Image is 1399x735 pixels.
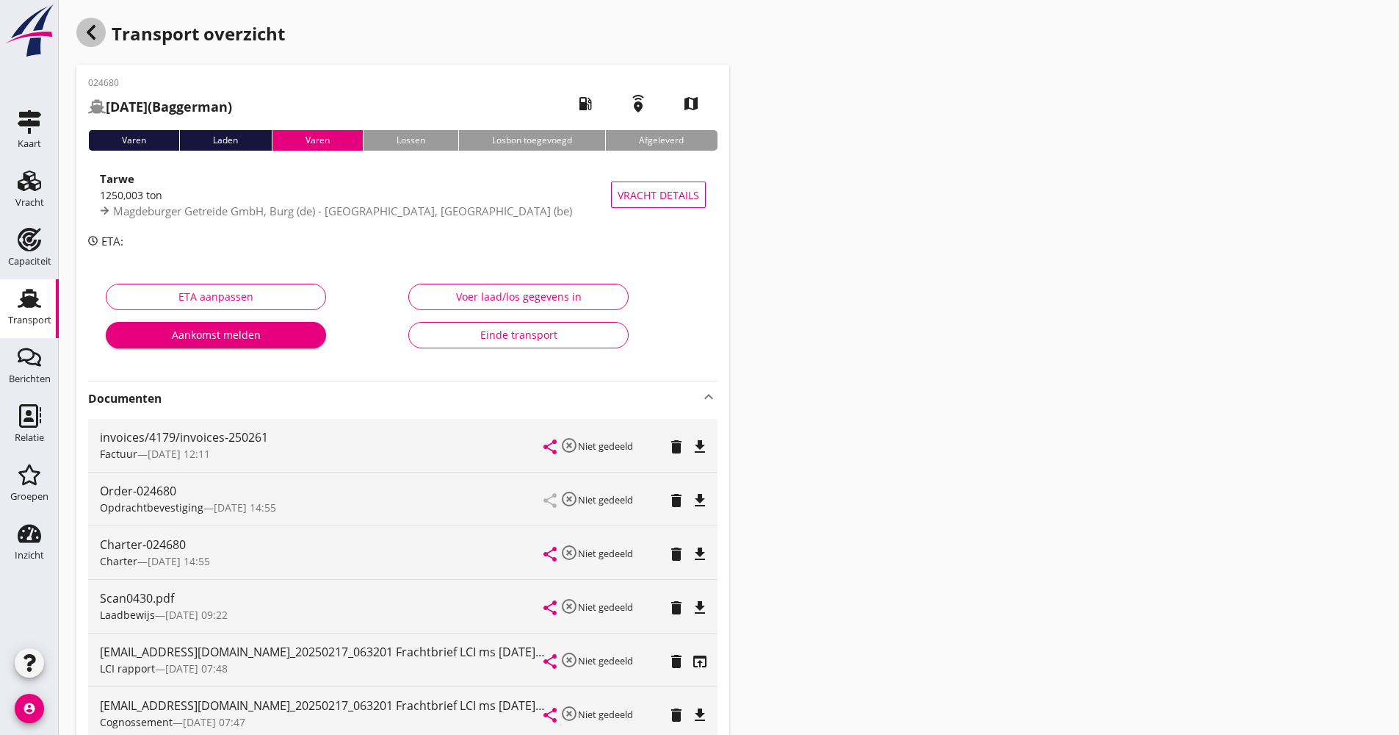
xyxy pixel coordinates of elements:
[100,447,137,461] span: Factuur
[578,654,633,667] small: Niet gedeeld
[148,447,210,461] span: [DATE] 12:11
[691,492,709,509] i: file_download
[541,653,559,670] i: share
[691,545,709,563] i: file_download
[100,446,544,462] div: —
[113,204,572,218] span: Magdeburger Getreide GmbH, Burg (de) - [GEOGRAPHIC_DATA], [GEOGRAPHIC_DATA] (be)
[148,554,210,568] span: [DATE] 14:55
[578,600,633,614] small: Niet gedeeld
[578,708,633,721] small: Niet gedeeld
[100,607,544,623] div: —
[541,599,559,617] i: share
[106,98,148,115] strong: [DATE]
[15,694,44,723] i: account_circle
[3,4,56,58] img: logo-small.a267ee39.svg
[618,187,699,203] span: Vracht details
[560,490,578,508] i: highlight_off
[363,130,458,151] div: Lossen
[100,501,203,514] span: Opdrachtbevestiging
[618,83,659,124] i: emergency_share
[668,492,685,509] i: delete
[670,83,712,124] i: map
[100,429,544,446] div: invoices/4179/invoices-250261
[421,327,616,343] div: Einde transport
[458,130,605,151] div: Losbon toegevoegd
[541,706,559,724] i: share
[691,653,709,670] i: open_in_browser
[100,661,547,676] div: —
[578,547,633,560] small: Niet gedeeld
[408,322,629,348] button: Einde transport
[541,438,559,456] i: share
[560,544,578,562] i: highlight_off
[100,482,544,500] div: Order-024680
[611,182,706,208] button: Vracht details
[668,599,685,617] i: delete
[541,545,559,563] i: share
[700,388,717,406] i: keyboard_arrow_up
[100,589,544,607] div: Scan0430.pdf
[88,130,179,151] div: Varen
[118,327,314,343] div: Aankomst melden
[100,608,155,622] span: Laadbewijs
[18,139,41,148] div: Kaart
[76,18,729,53] div: Transport overzicht
[668,545,685,563] i: delete
[421,289,616,304] div: Voer laad/los gegevens in
[165,608,228,622] span: [DATE] 09:22
[8,257,51,266] div: Capaciteit
[560,598,578,615] i: highlight_off
[560,437,578,454] i: highlight_off
[88,97,232,117] h2: (Baggerman)
[15,433,44,442] div: Relatie
[118,289,314,304] div: ETA aanpassen
[100,553,544,569] div: —
[691,706,709,724] i: file_download
[565,83,606,124] i: local_gas_station
[100,697,547,714] div: [EMAIL_ADDRESS][DOMAIN_NAME]_20250217_063201 Frachtbrief LCI ms [DATE].pdf
[691,599,709,617] i: file_download
[578,440,633,453] small: Niet gedeeld
[668,438,685,456] i: delete
[408,284,629,310] button: Voer laad/los gegevens in
[88,76,232,90] p: 024680
[100,714,547,730] div: —
[88,390,700,407] strong: Documenten
[100,554,137,568] span: Charter
[214,501,276,514] span: [DATE] 14:55
[15,551,44,560] div: Inzicht
[100,187,611,203] div: 1250,003 ton
[100,661,155,675] span: LCI rapport
[9,374,51,384] div: Berichten
[100,715,173,729] span: Cognossement
[100,536,544,553] div: Charter-024680
[10,492,48,501] div: Groepen
[100,500,544,515] div: —
[691,438,709,456] i: file_download
[183,715,245,729] span: [DATE] 07:47
[101,234,123,248] span: ETA:
[106,322,326,348] button: Aankomst melden
[272,130,363,151] div: Varen
[668,706,685,724] i: delete
[15,198,44,207] div: Vracht
[100,171,134,186] strong: Tarwe
[165,661,228,675] span: [DATE] 07:48
[8,315,51,325] div: Transport
[668,653,685,670] i: delete
[560,651,578,669] i: highlight_off
[179,130,271,151] div: Laden
[100,643,547,661] div: [EMAIL_ADDRESS][DOMAIN_NAME]_20250217_063201 Frachtbrief LCI ms [DATE].pdf
[88,162,717,227] a: Tarwe1250,003 tonMagdeburger Getreide GmbH, Burg (de) - [GEOGRAPHIC_DATA], [GEOGRAPHIC_DATA] (be)...
[605,130,717,151] div: Afgeleverd
[560,705,578,723] i: highlight_off
[106,284,326,310] button: ETA aanpassen
[578,493,633,506] small: Niet gedeeld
